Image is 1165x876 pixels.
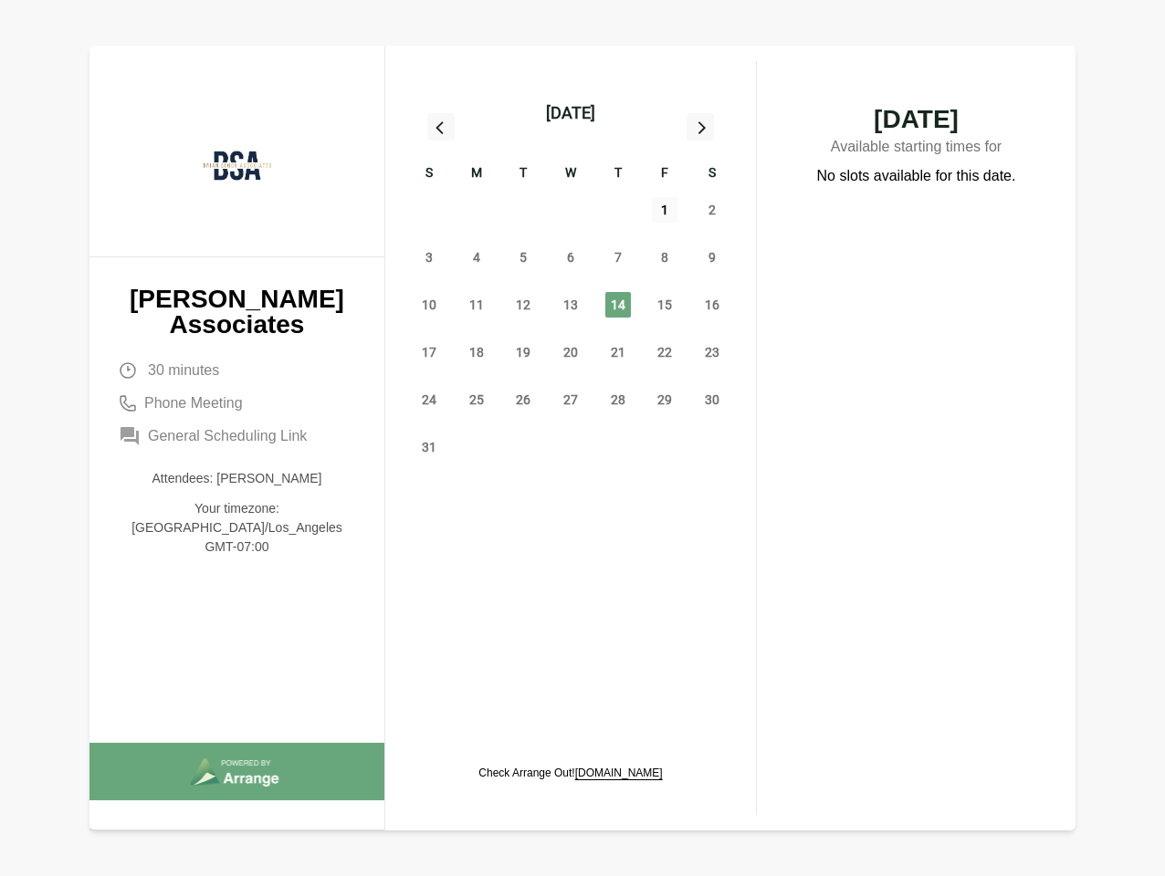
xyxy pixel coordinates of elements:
p: No slots available for this date. [817,165,1016,187]
div: M [453,162,500,186]
span: Tuesday, August 5, 2025 [510,245,536,270]
p: Your timezone: [GEOGRAPHIC_DATA]/Los_Angeles GMT-07:00 [119,499,355,557]
p: Available starting times for [793,132,1039,165]
span: 30 minutes [148,360,219,381]
span: Saturday, August 2, 2025 [699,197,725,223]
p: Attendees: [PERSON_NAME] [119,469,355,488]
span: Thursday, August 28, 2025 [605,387,631,412]
span: Saturday, August 16, 2025 [699,292,725,318]
span: Wednesday, August 13, 2025 [558,292,583,318]
div: [DATE] [546,100,595,126]
span: Friday, August 8, 2025 [652,245,677,270]
span: Thursday, August 21, 2025 [605,339,631,365]
div: S [688,162,736,186]
span: Tuesday, August 26, 2025 [510,387,536,412]
span: Sunday, August 31, 2025 [416,434,442,460]
span: Sunday, August 3, 2025 [416,245,442,270]
div: T [499,162,547,186]
span: Monday, August 11, 2025 [464,292,489,318]
span: Thursday, August 14, 2025 [605,292,631,318]
span: Monday, August 25, 2025 [464,387,489,412]
span: Monday, August 4, 2025 [464,245,489,270]
span: [DATE] [793,107,1039,132]
div: W [547,162,594,186]
div: S [405,162,453,186]
span: Sunday, August 10, 2025 [416,292,442,318]
span: General Scheduling Link [148,425,307,447]
span: Saturday, August 9, 2025 [699,245,725,270]
span: Friday, August 29, 2025 [652,387,677,412]
span: Friday, August 15, 2025 [652,292,677,318]
div: T [594,162,642,186]
span: Tuesday, August 12, 2025 [510,292,536,318]
span: Phone Meeting [144,392,243,414]
span: Wednesday, August 27, 2025 [558,387,583,412]
span: Wednesday, August 6, 2025 [558,245,583,270]
span: Saturday, August 23, 2025 [699,339,725,365]
p: Check Arrange Out! [478,766,662,780]
p: [PERSON_NAME] Associates [119,287,355,338]
div: F [642,162,689,186]
span: Friday, August 22, 2025 [652,339,677,365]
span: Friday, August 1, 2025 [652,197,677,223]
a: [DOMAIN_NAME] [575,766,663,779]
span: Tuesday, August 19, 2025 [510,339,536,365]
span: Saturday, August 30, 2025 [699,387,725,412]
span: Sunday, August 17, 2025 [416,339,442,365]
span: Monday, August 18, 2025 [464,339,489,365]
span: Wednesday, August 20, 2025 [558,339,583,365]
span: Thursday, August 7, 2025 [605,245,631,270]
span: Sunday, August 24, 2025 [416,387,442,412]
